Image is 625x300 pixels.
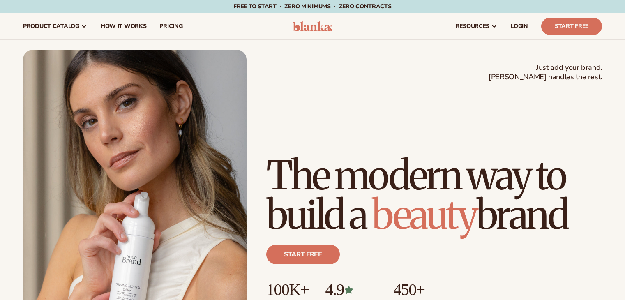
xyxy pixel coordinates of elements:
[266,245,340,264] a: Start free
[16,13,94,39] a: product catalog
[449,13,504,39] a: resources
[456,23,489,30] span: resources
[101,23,147,30] span: How It Works
[23,23,79,30] span: product catalog
[504,13,535,39] a: LOGIN
[94,13,153,39] a: How It Works
[541,18,602,35] a: Start Free
[159,23,182,30] span: pricing
[153,13,189,39] a: pricing
[489,63,602,82] span: Just add your brand. [PERSON_NAME] handles the rest.
[511,23,528,30] span: LOGIN
[266,156,602,235] h1: The modern way to build a brand
[266,281,309,299] p: 100K+
[233,2,391,10] span: Free to start · ZERO minimums · ZERO contracts
[372,190,476,240] span: beauty
[393,281,455,299] p: 450+
[293,21,332,31] img: logo
[325,281,377,299] p: 4.9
